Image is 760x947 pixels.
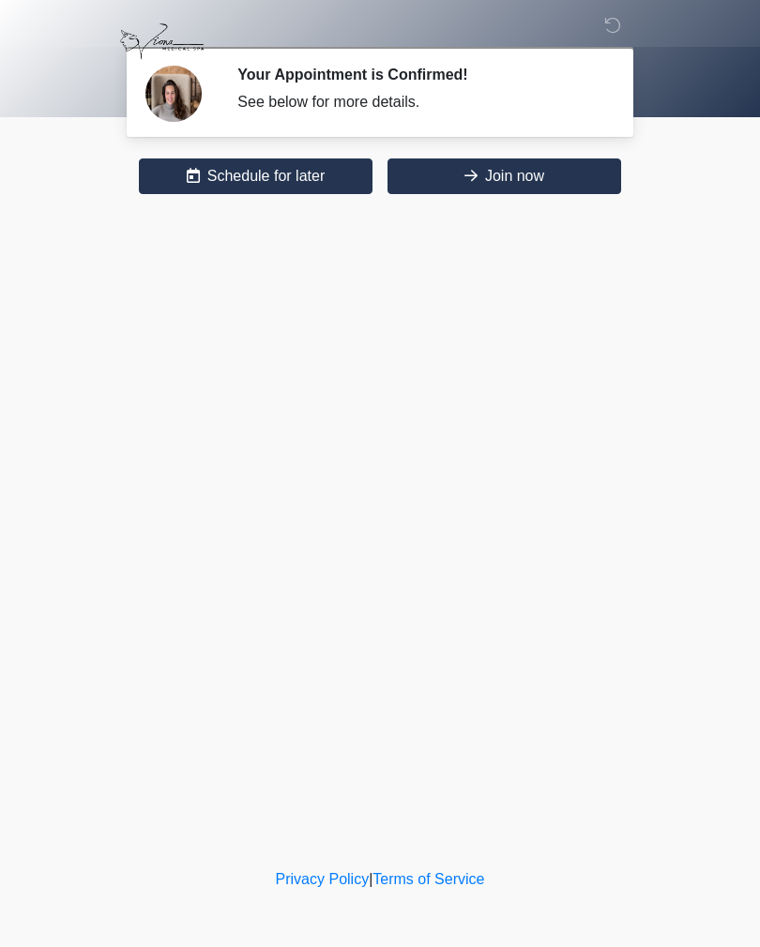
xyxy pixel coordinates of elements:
[139,158,372,194] button: Schedule for later
[388,158,621,194] button: Join now
[113,14,211,69] img: Viona Medical Spa Logo
[372,871,484,887] a: Terms of Service
[369,871,372,887] a: |
[276,871,370,887] a: Privacy Policy
[237,91,600,113] div: See below for more details.
[145,66,202,122] img: Agent Avatar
